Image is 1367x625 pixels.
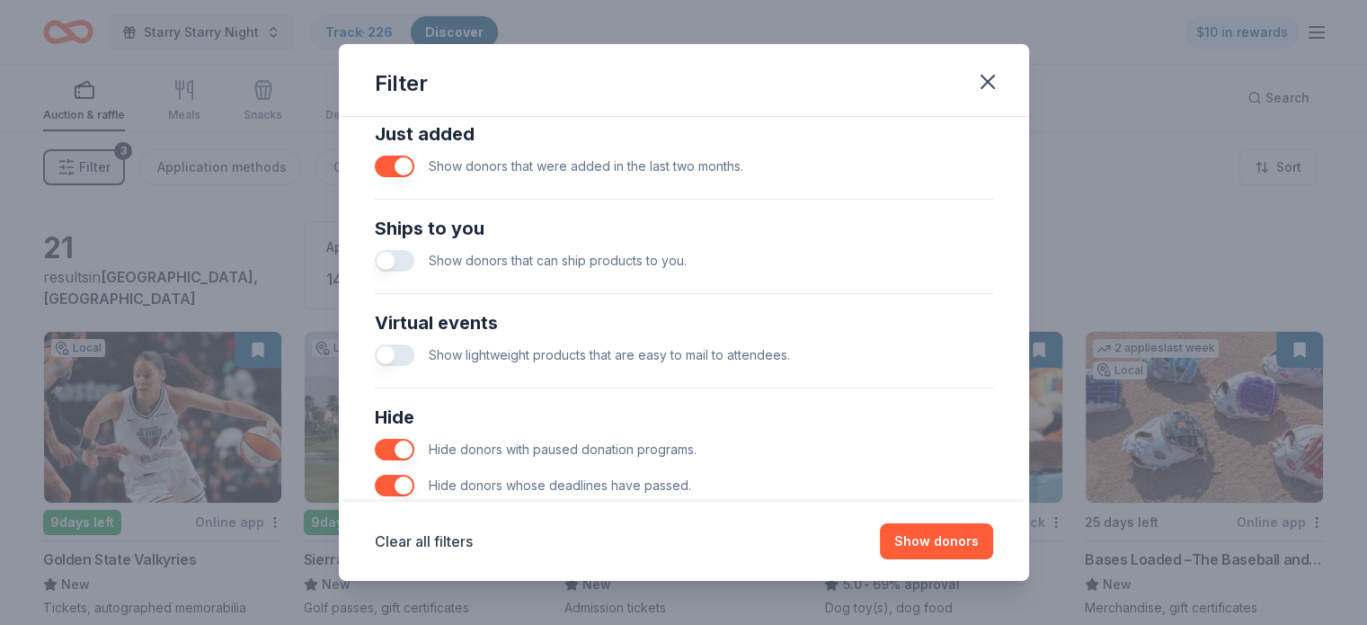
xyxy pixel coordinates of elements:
div: Virtual events [375,308,993,337]
span: Hide donors whose deadlines have passed. [429,478,691,493]
span: Show lightweight products that are easy to mail to attendees. [429,347,790,362]
span: Show donors that were added in the last two months. [429,158,743,174]
div: Just added [375,120,993,148]
div: Filter [375,69,428,98]
span: Show donors that can ship products to you. [429,253,687,268]
button: Clear all filters [375,531,473,552]
span: Hide donors with paused donation programs. [429,442,697,457]
button: Show donors [880,523,993,559]
div: Hide [375,403,993,432]
div: Ships to you [375,214,993,243]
